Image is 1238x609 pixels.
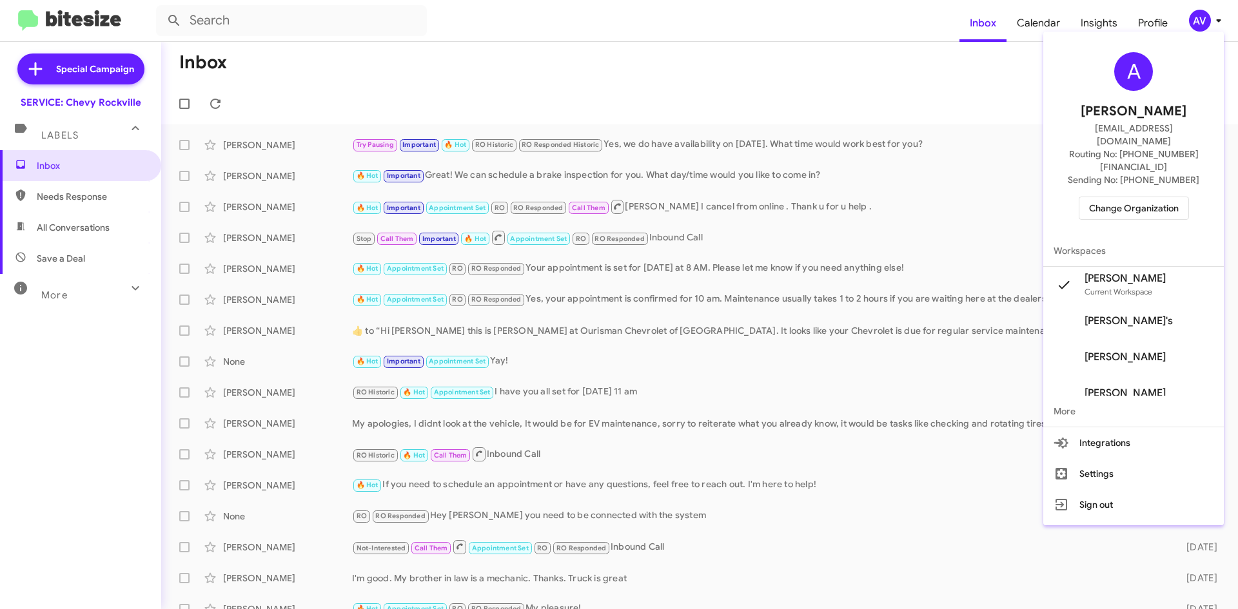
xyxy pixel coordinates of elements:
div: A [1114,52,1153,91]
span: Workspaces [1043,235,1224,266]
span: Sending No: [PHONE_NUMBER] [1068,173,1199,186]
span: [PERSON_NAME] [1081,101,1186,122]
button: Change Organization [1079,197,1189,220]
span: [EMAIL_ADDRESS][DOMAIN_NAME] [1059,122,1208,148]
button: Settings [1043,458,1224,489]
span: Current Workspace [1085,287,1152,296]
span: [PERSON_NAME] [1085,387,1166,400]
span: [PERSON_NAME] [1085,272,1166,285]
span: Routing No: [PHONE_NUMBER][FINANCIAL_ID] [1059,148,1208,173]
button: Sign out [1043,489,1224,520]
span: [PERSON_NAME]'s [1085,314,1173,327]
button: Integrations [1043,427,1224,458]
span: More [1043,396,1224,427]
span: Change Organization [1089,197,1179,219]
span: [PERSON_NAME] [1085,351,1166,363]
